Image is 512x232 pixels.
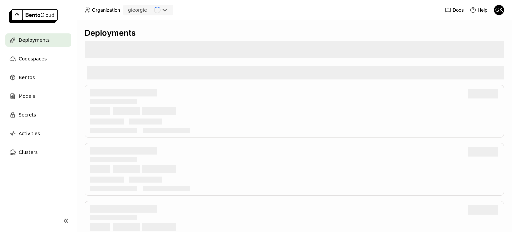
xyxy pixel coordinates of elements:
a: Deployments [5,33,71,47]
div: Gieorgie Kharismatik Kosasih [494,5,504,15]
span: Secrets [19,111,36,119]
div: GK [494,5,504,15]
a: Bentos [5,71,71,84]
a: Secrets [5,108,71,122]
span: Clusters [19,148,38,156]
span: Bentos [19,73,35,81]
div: Deployments [85,28,504,38]
span: Deployments [19,36,50,44]
a: Codespaces [5,52,71,65]
img: logo [9,9,58,23]
a: Models [5,89,71,103]
div: Help [470,7,488,13]
a: Activities [5,127,71,140]
span: Help [478,7,488,13]
span: Models [19,92,35,100]
span: Organization [92,7,120,13]
span: Docs [453,7,464,13]
span: Activities [19,130,40,138]
a: Docs [445,7,464,13]
div: gieorgie [128,7,147,13]
span: Codespaces [19,55,47,63]
a: Clusters [5,146,71,159]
